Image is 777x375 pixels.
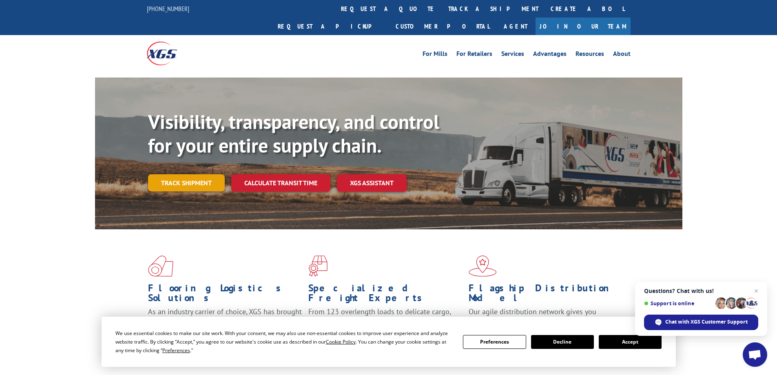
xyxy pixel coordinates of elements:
button: Accept [599,335,662,349]
h1: Flooring Logistics Solutions [148,283,302,307]
b: Visibility, transparency, and control for your entire supply chain. [148,109,439,158]
a: Join Our Team [536,18,631,35]
a: Agent [496,18,536,35]
a: XGS ASSISTANT [337,174,407,192]
img: xgs-icon-total-supply-chain-intelligence-red [148,255,173,277]
div: We use essential cookies to make our site work. With your consent, we may also use non-essential ... [115,329,453,355]
span: Cookie Policy [326,338,356,345]
a: [PHONE_NUMBER] [147,4,189,13]
a: Request a pickup [272,18,390,35]
a: Services [501,51,524,60]
img: xgs-icon-focused-on-flooring-red [308,255,328,277]
span: Our agile distribution network gives you nationwide inventory management on demand. [469,307,619,326]
a: For Retailers [456,51,492,60]
div: Cookie Consent Prompt [102,317,676,367]
img: xgs-icon-flagship-distribution-model-red [469,255,497,277]
span: Preferences [162,347,190,354]
span: Questions? Chat with us! [644,288,758,294]
h1: Specialized Freight Experts [308,283,463,307]
a: For Mills [423,51,447,60]
a: About [613,51,631,60]
h1: Flagship Distribution Model [469,283,623,307]
a: Open chat [743,342,767,367]
button: Decline [531,335,594,349]
span: Chat with XGS Customer Support [644,315,758,330]
a: Resources [576,51,604,60]
button: Preferences [463,335,526,349]
p: From 123 overlength loads to delicate cargo, our experienced staff knows the best way to move you... [308,307,463,343]
span: Support is online [644,300,713,306]
a: Calculate transit time [231,174,330,192]
a: Track shipment [148,174,225,191]
span: As an industry carrier of choice, XGS has brought innovation and dedication to flooring logistics... [148,307,302,336]
a: Advantages [533,51,567,60]
span: Chat with XGS Customer Support [665,318,748,326]
a: Customer Portal [390,18,496,35]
